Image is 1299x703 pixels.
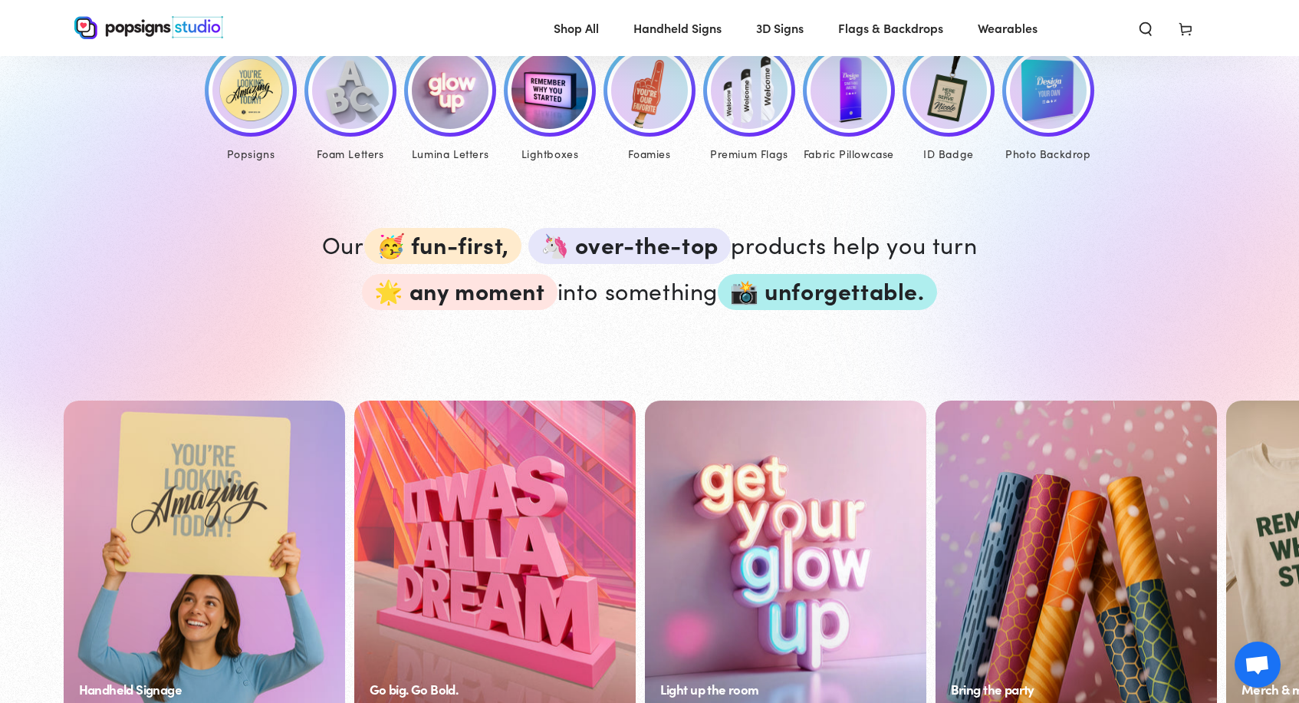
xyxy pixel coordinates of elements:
[978,17,1038,39] span: Wearables
[542,8,610,48] a: Shop All
[600,45,699,164] a: Foamies® Foamies
[412,52,488,129] img: Lumina Letters
[699,45,799,164] a: Premium Feather Flags Premium Flags
[364,228,521,264] span: 🥳 fun-first,
[201,45,301,164] a: Popsigns Popsigns
[400,45,500,164] a: Lumina Letters Lumina Letters
[212,52,289,129] img: Popsigns
[622,8,733,48] a: Handheld Signs
[205,144,297,163] div: Popsigns
[756,17,804,39] span: 3D Signs
[998,45,1098,164] a: Photo Backdrop Photo Backdrop
[633,17,722,39] span: Handheld Signs
[803,144,895,163] div: Fabric Pillowcase
[745,8,815,48] a: 3D Signs
[304,218,995,310] p: Our products help you turn into something
[362,274,557,310] span: 🌟 any moment
[528,228,731,264] span: 🦄 over-the-top
[304,144,396,163] div: Foam Letters
[1235,642,1281,688] div: Open chat
[500,45,600,164] a: Lumina Lightboxes Lightboxes
[703,144,795,163] div: Premium Flags
[811,52,887,129] img: Fabric Pillowcase
[711,52,788,129] img: Premium Feather Flags
[404,144,496,163] div: Lumina Letters
[511,52,588,129] img: Lumina Lightboxes
[899,45,998,164] a: ID Badge ID Badge
[301,45,400,164] a: Foam Letters Foam Letters
[1002,144,1094,163] div: Photo Backdrop
[903,144,995,163] div: ID Badge
[910,52,987,129] img: ID Badge
[312,52,389,129] img: Foam Letters
[611,52,688,129] img: Foamies®
[603,144,696,163] div: Foamies
[718,274,937,310] span: 📸 unforgettable.
[799,45,899,164] a: Fabric Pillowcase Fabric Pillowcase
[554,17,599,39] span: Shop All
[1010,52,1087,129] img: Photo Backdrop
[504,144,596,163] div: Lightboxes
[966,8,1049,48] a: Wearables
[1126,11,1166,45] summary: Search our site
[827,8,955,48] a: Flags & Backdrops
[838,17,943,39] span: Flags & Backdrops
